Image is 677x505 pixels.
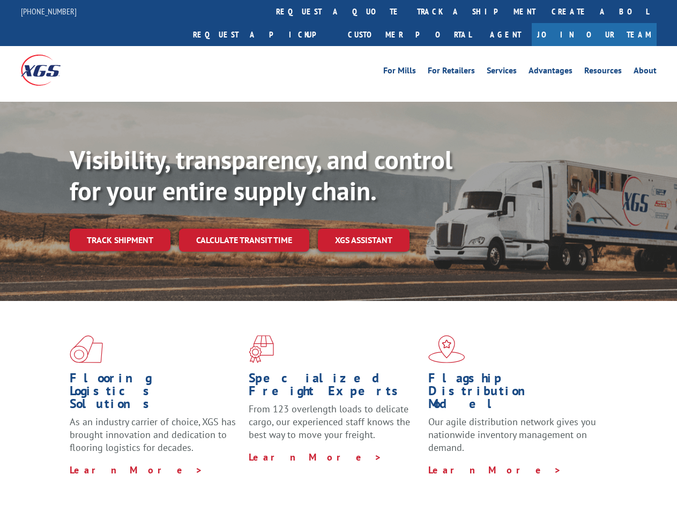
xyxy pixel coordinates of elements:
[318,229,410,252] a: XGS ASSISTANT
[383,66,416,78] a: For Mills
[428,416,596,454] span: Our agile distribution network gives you nationwide inventory management on demand.
[249,372,420,403] h1: Specialized Freight Experts
[428,372,599,416] h1: Flagship Distribution Model
[340,23,479,46] a: Customer Portal
[70,335,103,363] img: xgs-icon-total-supply-chain-intelligence-red
[479,23,532,46] a: Agent
[70,416,236,454] span: As an industry carrier of choice, XGS has brought innovation and dedication to flooring logistics...
[532,23,657,46] a: Join Our Team
[249,403,420,450] p: From 123 overlength loads to delicate cargo, our experienced staff knows the best way to move you...
[584,66,622,78] a: Resources
[249,451,382,463] a: Learn More >
[70,464,203,476] a: Learn More >
[487,66,517,78] a: Services
[70,372,241,416] h1: Flooring Logistics Solutions
[529,66,572,78] a: Advantages
[70,143,452,207] b: Visibility, transparency, and control for your entire supply chain.
[428,464,562,476] a: Learn More >
[249,335,274,363] img: xgs-icon-focused-on-flooring-red
[428,66,475,78] a: For Retailers
[185,23,340,46] a: Request a pickup
[428,335,465,363] img: xgs-icon-flagship-distribution-model-red
[70,229,170,251] a: Track shipment
[179,229,309,252] a: Calculate transit time
[21,6,77,17] a: [PHONE_NUMBER]
[634,66,657,78] a: About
